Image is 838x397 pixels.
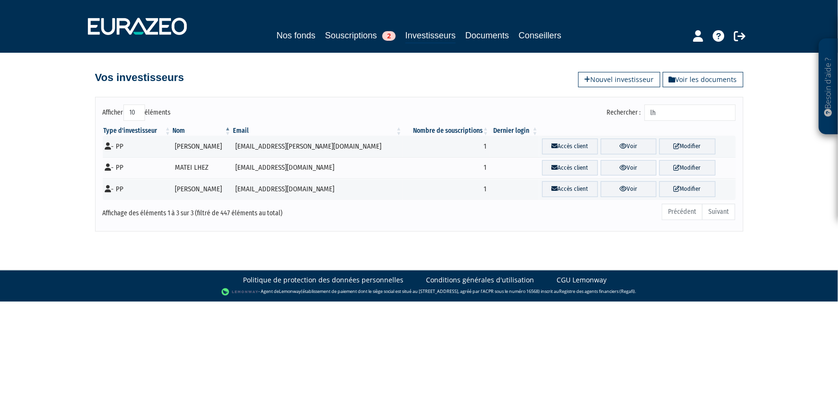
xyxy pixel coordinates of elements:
th: Type d'investisseur : activer pour trier la colonne par ordre croissant [103,126,172,136]
a: Modifier [659,139,715,154]
a: Accès client [542,160,598,176]
td: MATEI LHEZ [172,157,232,179]
img: 1732889491-logotype_eurazeo_blanc_rvb.png [88,18,187,35]
th: Dernier login : activer pour trier la colonne par ordre croissant [490,126,539,136]
th: &nbsp; [539,126,736,136]
td: 1 [403,178,490,200]
a: Voir [601,160,656,176]
a: Voir [601,139,656,154]
a: Souscriptions2 [325,29,396,42]
a: Nouvel investisseur [578,72,660,87]
h4: Vos investisseurs [95,72,184,83]
td: - PP [103,136,172,157]
td: 1 [403,157,490,179]
a: Investisseurs [405,29,456,44]
a: Accès client [542,139,598,154]
th: Email : activer pour trier la colonne par ordre croissant [232,126,403,136]
a: Voir [601,181,656,197]
img: logo-lemonway.png [221,287,258,297]
p: Besoin d'aide ? [823,44,834,130]
th: Nom : activer pour trier la colonne par ordre d&eacute;croissant [172,126,232,136]
a: Registre des agents financiers (Regafi) [559,288,635,294]
td: - PP [103,178,172,200]
a: Nos fonds [277,29,316,42]
td: 1 [403,136,490,157]
a: Documents [465,29,509,42]
a: Conseillers [519,29,561,42]
a: Lemonway [279,288,301,294]
th: Nombre de souscriptions : activer pour trier la colonne par ordre croissant [403,126,490,136]
label: Afficher éléments [103,105,171,121]
a: CGU Lemonway [557,275,607,285]
td: [EMAIL_ADDRESS][DOMAIN_NAME] [232,157,403,179]
div: Affichage des éléments 1 à 3 sur 3 (filtré de 447 éléments au total) [103,203,358,218]
a: Politique de protection des données personnelles [243,275,404,285]
a: Voir les documents [663,72,743,87]
td: - PP [103,157,172,179]
select: Afficheréléments [123,105,145,121]
td: [EMAIL_ADDRESS][DOMAIN_NAME] [232,178,403,200]
td: [PERSON_NAME] [172,178,232,200]
a: Modifier [659,160,715,176]
div: - Agent de (établissement de paiement dont le siège social est situé au [STREET_ADDRESS], agréé p... [10,287,828,297]
label: Rechercher : [607,105,736,121]
input: Rechercher : [644,105,736,121]
td: [PERSON_NAME] [172,136,232,157]
a: Accès client [542,181,598,197]
td: [EMAIL_ADDRESS][PERSON_NAME][DOMAIN_NAME] [232,136,403,157]
a: Conditions générales d'utilisation [426,275,534,285]
a: Modifier [659,181,715,197]
span: 2 [382,31,396,41]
